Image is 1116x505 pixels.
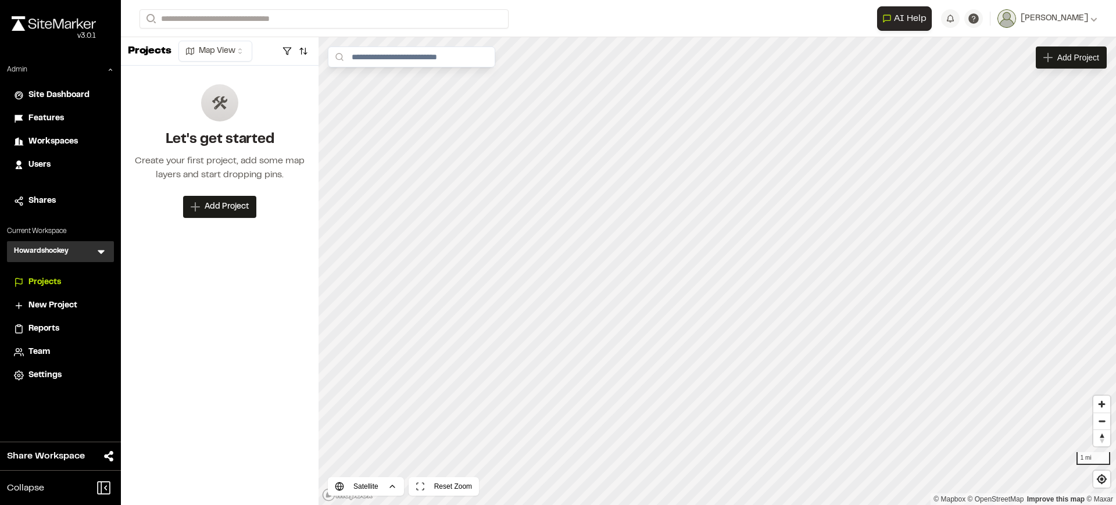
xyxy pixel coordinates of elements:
div: Oh geez...please don't... [12,31,96,41]
h2: Let's get started [130,131,309,149]
span: AI Help [894,12,927,26]
a: Mapbox [933,495,965,503]
a: Mapbox logo [322,488,373,502]
a: Features [14,112,107,125]
a: OpenStreetMap [968,495,1024,503]
button: Zoom out [1093,413,1110,429]
div: Open AI Assistant [877,6,936,31]
button: Zoom in [1093,396,1110,413]
div: 1 mi [1076,452,1110,465]
span: Add Project [205,201,249,213]
a: Workspaces [14,135,107,148]
button: Satellite [328,477,404,496]
span: Shares [28,195,56,207]
p: Projects [128,44,171,59]
span: Add Project [1057,52,1099,63]
a: Team [14,346,107,359]
img: rebrand.png [12,16,96,31]
span: Features [28,112,64,125]
span: Share Workspace [7,449,85,463]
span: Reset bearing to north [1093,430,1110,446]
span: Users [28,159,51,171]
span: [PERSON_NAME] [1021,12,1088,25]
a: New Project [14,299,107,312]
button: [PERSON_NAME] [997,9,1097,28]
span: Site Dashboard [28,89,90,102]
span: Team [28,346,50,359]
a: Maxar [1086,495,1113,503]
span: New Project [28,299,77,312]
h3: Howardshockey [14,246,69,257]
a: Site Dashboard [14,89,107,102]
a: Shares [14,195,107,207]
button: Reset bearing to north [1093,429,1110,446]
p: Admin [7,65,27,75]
a: Reports [14,323,107,335]
span: Settings [28,369,62,382]
p: Current Workspace [7,226,114,237]
canvas: Map [319,37,1116,505]
button: Open AI Assistant [877,6,932,31]
div: Create your first project, add some map layers and start dropping pins. [130,154,309,182]
button: Search [139,9,160,28]
img: User [997,9,1016,28]
button: Find my location [1093,471,1110,488]
button: Reset Zoom [409,477,479,496]
a: Map feedback [1027,495,1085,503]
span: Workspaces [28,135,78,148]
a: Settings [14,369,107,382]
span: Projects [28,276,61,289]
a: Users [14,159,107,171]
button: Add Project [183,196,256,218]
span: Collapse [7,481,44,495]
span: Reports [28,323,59,335]
a: Projects [14,276,107,289]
